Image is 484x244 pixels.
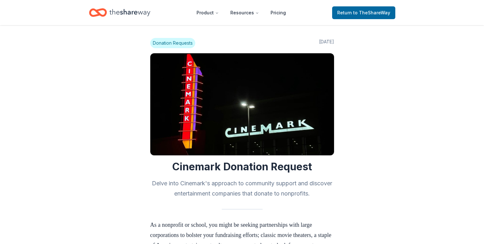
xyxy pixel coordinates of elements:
[191,5,291,20] nav: Main
[150,178,334,199] h2: Delve into Cinemark's approach to community support and discover entertainment companies that don...
[319,38,334,48] span: [DATE]
[191,6,224,19] button: Product
[150,38,195,48] span: Donation Requests
[337,9,390,17] span: Return
[150,53,334,155] img: Image for Cinemark Donation Request
[89,5,150,20] a: Home
[332,6,395,19] a: Returnto TheShareWay
[265,6,291,19] a: Pricing
[150,160,334,173] h1: Cinemark Donation Request
[225,6,264,19] button: Resources
[353,10,390,15] span: to TheShareWay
